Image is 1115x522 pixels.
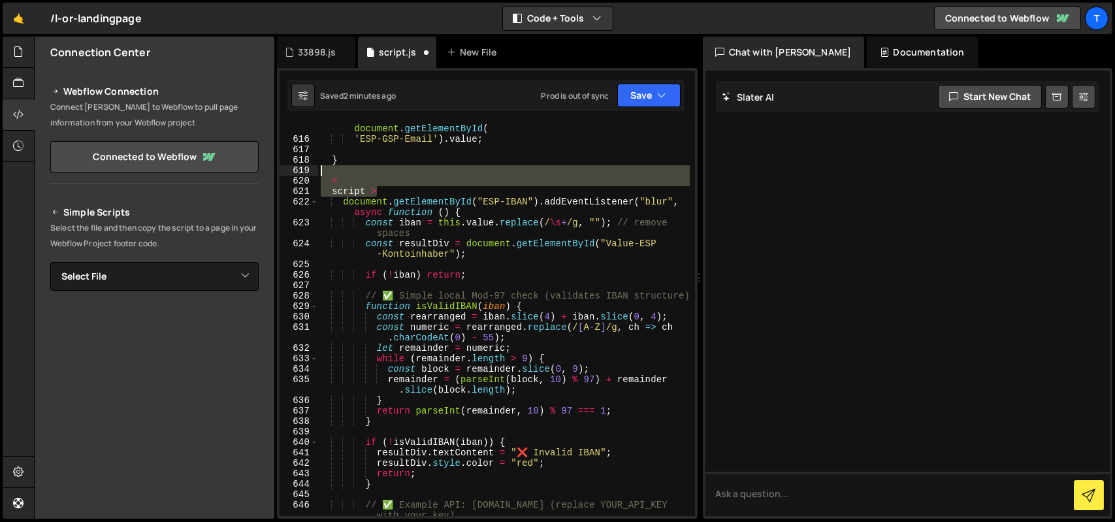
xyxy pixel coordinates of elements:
div: 621 [280,186,318,197]
div: Chat with [PERSON_NAME] [703,37,865,68]
div: script.js [379,46,416,59]
div: 632 [280,343,318,353]
div: 630 [280,312,318,322]
div: 615 [280,113,318,134]
button: Start new chat [938,85,1042,108]
div: 627 [280,280,318,291]
div: 616 [280,134,318,144]
a: t [1085,7,1108,30]
div: 619 [280,165,318,176]
div: Saved [320,90,396,101]
a: Connected to Webflow [50,141,259,172]
button: Code + Tools [503,7,613,30]
div: 629 [280,301,318,312]
div: 628 [280,291,318,301]
a: 🤙 [3,3,35,34]
div: 623 [280,218,318,238]
div: /l-or-landingpage [50,10,142,26]
div: 617 [280,144,318,155]
div: 642 [280,458,318,468]
iframe: YouTube video player [50,312,260,430]
h2: Slater AI [722,91,775,103]
h2: Connection Center [50,45,150,59]
div: 639 [280,427,318,437]
div: 631 [280,322,318,343]
h2: Webflow Connection [50,84,259,99]
div: 637 [280,406,318,416]
div: 644 [280,479,318,489]
div: 618 [280,155,318,165]
div: New File [447,46,502,59]
div: 633 [280,353,318,364]
div: 636 [280,395,318,406]
div: 645 [280,489,318,500]
div: Prod is out of sync [541,90,609,101]
div: 646 [280,500,318,521]
h2: Simple Scripts [50,204,259,220]
div: 634 [280,364,318,374]
p: Connect [PERSON_NAME] to Webflow to pull page information from your Webflow project [50,99,259,131]
div: 33898.js [298,46,336,59]
div: Documentation [867,37,977,68]
div: 624 [280,238,318,259]
div: 635 [280,374,318,395]
div: 622 [280,197,318,218]
button: Save [617,84,681,107]
div: 641 [280,448,318,458]
div: 640 [280,437,318,448]
div: 620 [280,176,318,186]
div: 625 [280,259,318,270]
div: 638 [280,416,318,427]
p: Select the file and then copy the script to a page in your Webflow Project footer code. [50,220,259,252]
div: 626 [280,270,318,280]
a: Connected to Webflow [934,7,1081,30]
div: 2 minutes ago [344,90,396,101]
div: 643 [280,468,318,479]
